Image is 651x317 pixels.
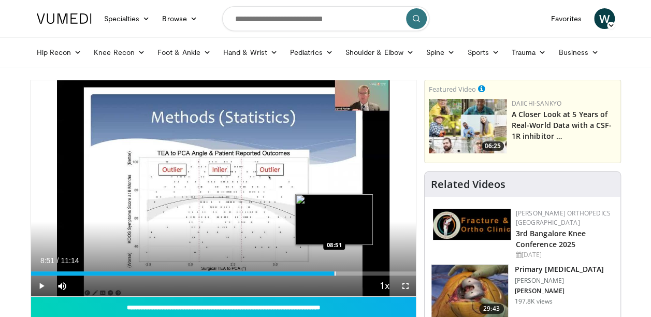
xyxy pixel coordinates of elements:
[429,99,507,153] a: 06:25
[98,8,156,29] a: Specialties
[31,42,88,63] a: Hip Recon
[512,99,561,108] a: Daiichi-Sankyo
[57,256,59,265] span: /
[156,8,204,29] a: Browse
[431,178,505,191] h4: Related Videos
[222,6,429,31] input: Search topics, interventions
[40,256,54,265] span: 8:51
[395,276,416,296] button: Fullscreen
[433,209,511,240] img: 1ab50d05-db0e-42c7-b700-94c6e0976be2.jpeg.150x105_q85_autocrop_double_scale_upscale_version-0.2.jpg
[52,276,73,296] button: Mute
[516,228,586,249] a: 3rd Bangalore Knee Conference 2025
[515,287,604,295] p: [PERSON_NAME]
[545,8,588,29] a: Favorites
[31,80,416,297] video-js: Video Player
[61,256,79,265] span: 11:14
[295,194,373,245] img: image.jpeg
[429,84,476,94] small: Featured Video
[515,297,553,306] p: 197.8K views
[516,209,611,227] a: [PERSON_NAME] Orthopedics [GEOGRAPHIC_DATA]
[88,42,151,63] a: Knee Recon
[374,276,395,296] button: Playback Rate
[479,304,504,314] span: 29:43
[31,271,416,276] div: Progress Bar
[552,42,605,63] a: Business
[429,99,507,153] img: 93c22cae-14d1-47f0-9e4a-a244e824b022.png.150x105_q85_crop-smart_upscale.jpg
[151,42,217,63] a: Foot & Ankle
[515,264,604,275] h3: Primary [MEDICAL_DATA]
[37,13,92,24] img: VuMedi Logo
[461,42,505,63] a: Sports
[31,276,52,296] button: Play
[284,42,339,63] a: Pediatrics
[339,42,420,63] a: Shoulder & Elbow
[217,42,284,63] a: Hand & Wrist
[420,42,461,63] a: Spine
[512,109,612,141] a: A Closer Look at 5 Years of Real-World Data with a CSF-1R inhibitor …
[482,141,504,151] span: 06:25
[505,42,553,63] a: Trauma
[516,250,612,260] div: [DATE]
[594,8,615,29] a: W
[515,277,604,285] p: [PERSON_NAME]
